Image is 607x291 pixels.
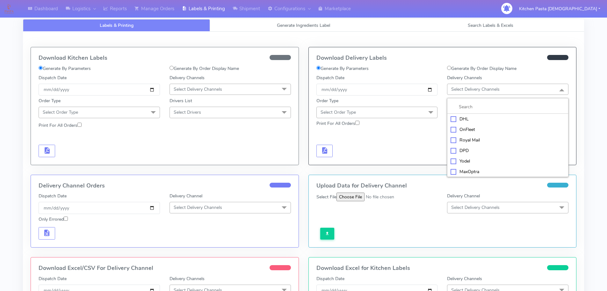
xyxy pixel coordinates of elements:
[174,86,222,92] span: Select Delivery Channels
[316,265,569,272] h4: Download Excel for Kitchen Labels
[451,204,500,211] span: Select Delivery Channels
[316,66,321,70] input: Generate By Parameters
[451,168,565,175] div: MaxOptra
[451,116,565,122] div: DHL
[447,74,482,81] label: Delivery Channels
[39,265,291,272] h4: Download Excel/CSV For Delivery Channel
[64,217,68,221] input: Only Errored
[316,97,338,104] label: Order Type
[277,22,330,28] span: Generate Ingredients Label
[170,97,192,104] label: Drivers List
[316,65,369,72] label: Generate By Parameters
[39,122,82,129] label: Print For All Orders
[316,194,336,200] label: Select File
[316,120,359,127] label: Print For All Orders
[174,204,222,211] span: Select Delivery Channels
[170,275,205,282] label: Delivery Channels
[39,66,43,70] input: Generate By Parameters
[100,22,134,28] span: Labels & Printing
[355,121,359,125] input: Print For All Orders
[447,193,480,199] label: Delivery Channel
[43,109,78,115] span: Select Order Type
[39,74,67,81] label: Dispatch Date
[447,65,517,72] label: Generate By Order Display Name
[451,147,565,154] div: DPD
[39,65,91,72] label: Generate By Parameters
[39,183,291,189] h4: Delivery Channel Orders
[451,103,565,110] input: multiselect-search
[316,183,569,189] h4: Upload Data for Delivery Channel
[447,275,482,282] label: Delivery Channels
[316,74,344,81] label: Dispatch Date
[451,126,565,133] div: OnFleet
[514,2,605,15] button: Kitchen Pasta [DEMOGRAPHIC_DATA]
[321,109,356,115] span: Select Order Type
[170,74,205,81] label: Delivery Channels
[23,19,584,32] ul: Tabs
[39,97,61,104] label: Order Type
[451,158,565,165] div: Yodel
[39,216,68,223] label: Only Errored
[170,66,174,70] input: Generate By Order Display Name
[39,275,67,282] label: Dispatch Date
[174,109,201,115] span: Select Drivers
[447,66,451,70] input: Generate By Order Display Name
[316,275,344,282] label: Dispatch Date
[170,65,239,72] label: Generate By Order Display Name
[39,193,67,199] label: Dispatch Date
[451,86,500,92] span: Select Delivery Channels
[468,22,513,28] span: Search Labels & Excels
[451,137,565,143] div: Royal Mail
[39,55,291,61] h4: Download Kitchen Labels
[170,193,202,199] label: Delivery Channel
[316,55,569,61] h4: Download Delivery Labels
[77,123,82,127] input: Print For All Orders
